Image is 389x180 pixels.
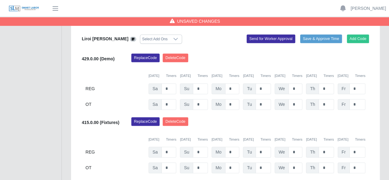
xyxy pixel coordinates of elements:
[306,99,319,110] span: Th
[338,73,365,78] div: [DATE]
[275,83,289,94] span: We
[275,162,289,173] span: We
[149,73,176,78] div: [DATE]
[306,147,319,158] span: Th
[306,137,334,142] div: [DATE]
[338,147,350,158] span: Fr
[243,162,256,173] span: Tu
[197,73,208,78] button: Timers
[247,34,295,43] button: Send for Worker Approval
[140,35,169,43] div: Select Add Ons
[163,54,188,62] button: DeleteCode
[300,34,342,43] button: Save & Approve Time
[180,137,208,142] div: [DATE]
[131,117,160,126] button: ReplaceCode
[9,5,39,12] img: SLM Logo
[149,83,162,94] span: Sa
[260,73,271,78] button: Timers
[338,162,350,173] span: Fr
[338,83,350,94] span: Fr
[324,73,334,78] button: Timers
[149,162,162,173] span: Sa
[347,34,369,43] button: Add Code
[85,83,145,94] div: REG
[85,147,145,158] div: REG
[275,137,302,142] div: [DATE]
[82,56,115,61] b: 429.0.00 (Demo)
[212,137,239,142] div: [DATE]
[180,99,193,110] span: Su
[229,137,239,142] button: Timers
[82,36,129,41] b: Liroi [PERSON_NAME]
[243,137,271,142] div: [DATE]
[149,137,176,142] div: [DATE]
[306,73,334,78] div: [DATE]
[212,73,239,78] div: [DATE]
[351,5,386,12] a: [PERSON_NAME]
[229,73,239,78] button: Timers
[243,73,271,78] div: [DATE]
[212,162,225,173] span: Mo
[166,137,177,142] button: Timers
[324,137,334,142] button: Timers
[180,147,193,158] span: Su
[149,99,162,110] span: Sa
[292,73,302,78] button: Timers
[355,137,365,142] button: Timers
[243,147,256,158] span: Tu
[275,99,289,110] span: We
[85,162,145,173] div: OT
[212,83,225,94] span: Mo
[82,120,119,125] b: 415.0.00 (Fixtures)
[130,36,137,41] a: View/Edit Notes
[306,162,319,173] span: Th
[180,162,193,173] span: Su
[243,99,256,110] span: Tu
[149,147,162,158] span: Sa
[163,117,188,126] button: DeleteCode
[85,99,145,110] div: OT
[338,137,365,142] div: [DATE]
[275,147,289,158] span: We
[275,73,302,78] div: [DATE]
[243,83,256,94] span: Tu
[180,73,208,78] div: [DATE]
[355,73,365,78] button: Timers
[212,99,225,110] span: Mo
[177,18,220,24] span: Unsaved Changes
[131,54,160,62] button: ReplaceCode
[338,99,350,110] span: Fr
[166,73,177,78] button: Timers
[197,137,208,142] button: Timers
[292,137,302,142] button: Timers
[180,83,193,94] span: Su
[306,83,319,94] span: Th
[212,147,225,158] span: Mo
[260,137,271,142] button: Timers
